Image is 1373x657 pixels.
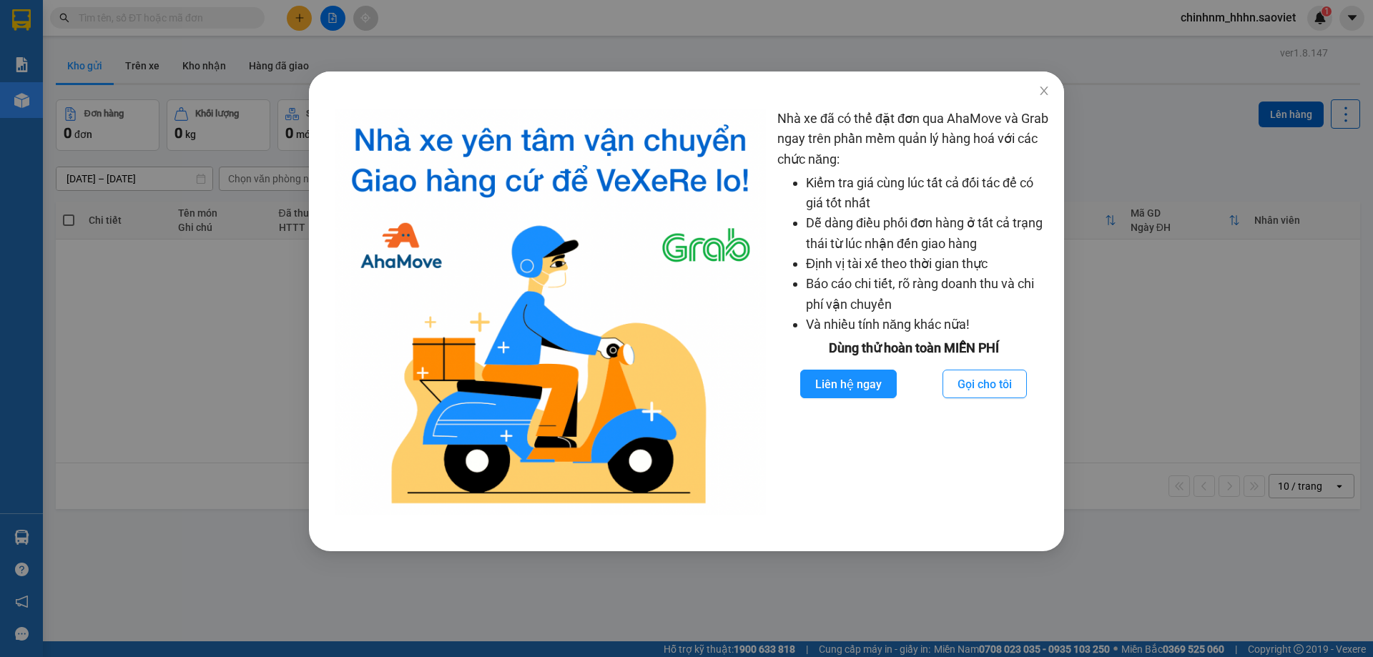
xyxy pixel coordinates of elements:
img: logo [335,109,766,515]
div: Dùng thử hoàn toàn MIỄN PHÍ [777,338,1050,358]
span: Liên hệ ngay [815,375,882,393]
li: Báo cáo chi tiết, rõ ràng doanh thu và chi phí vận chuyển [806,274,1050,315]
span: Gọi cho tôi [958,375,1012,393]
li: Định vị tài xế theo thời gian thực [806,254,1050,274]
button: Close [1024,71,1064,112]
button: Gọi cho tôi [943,370,1027,398]
button: Liên hệ ngay [800,370,897,398]
div: Nhà xe đã có thể đặt đơn qua AhaMove và Grab ngay trên phần mềm quản lý hàng hoá với các chức năng: [777,109,1050,515]
li: Kiểm tra giá cùng lúc tất cả đối tác để có giá tốt nhất [806,173,1050,214]
li: Dễ dàng điều phối đơn hàng ở tất cả trạng thái từ lúc nhận đến giao hàng [806,213,1050,254]
li: Và nhiều tính năng khác nữa! [806,315,1050,335]
span: close [1038,85,1050,97]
